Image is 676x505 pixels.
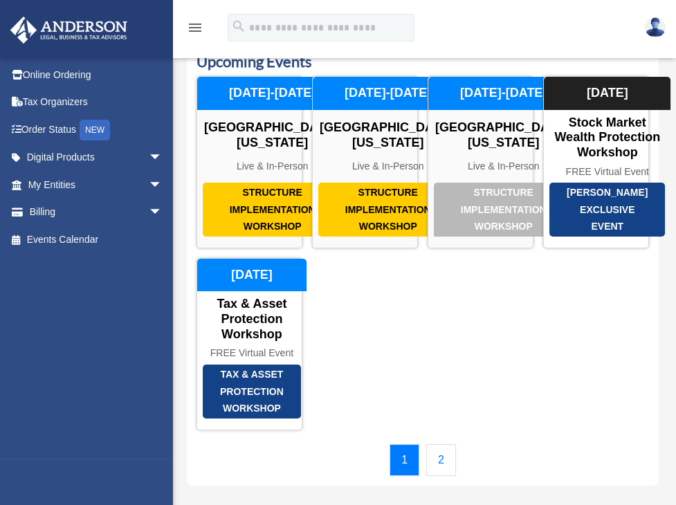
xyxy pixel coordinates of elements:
[10,199,183,226] a: Billingarrow_drop_down
[645,17,666,37] img: User Pic
[197,297,307,342] div: Tax & Asset Protection Workshop
[149,171,176,199] span: arrow_drop_down
[390,444,419,476] a: 1
[197,347,307,359] div: FREE Virtual Event
[6,17,131,44] img: Anderson Advisors Platinum Portal
[544,166,670,178] div: FREE Virtual Event
[187,24,203,36] a: menu
[428,77,578,110] div: [DATE]-[DATE]
[197,51,649,73] h3: Upcoming Events
[10,226,176,253] a: Events Calendar
[149,199,176,227] span: arrow_drop_down
[197,258,302,430] a: Tax & Asset Protection Workshop Tax & Asset Protection Workshop FREE Virtual Event [DATE]
[197,77,347,110] div: [DATE]-[DATE]
[10,89,183,116] a: Tax Organizers
[197,76,302,248] a: Structure Implementation Workshop [GEOGRAPHIC_DATA], [US_STATE] Live & In-Person [DATE]-[DATE]
[428,120,578,150] div: [GEOGRAPHIC_DATA], [US_STATE]
[203,183,342,237] div: Structure Implementation Workshop
[544,77,670,110] div: [DATE]
[203,365,301,419] div: Tax & Asset Protection Workshop
[197,259,307,292] div: [DATE]
[10,171,183,199] a: My Entitiesarrow_drop_down
[187,19,203,36] i: menu
[312,76,418,248] a: Structure Implementation Workshop [GEOGRAPHIC_DATA], [US_STATE] Live & In-Person [DATE]-[DATE]
[10,144,183,172] a: Digital Productsarrow_drop_down
[313,77,463,110] div: [DATE]-[DATE]
[434,183,573,237] div: Structure Implementation Workshop
[428,160,578,172] div: Live & In-Person
[543,76,649,248] a: [PERSON_NAME] Exclusive Event Stock Market Wealth Protection Workshop FREE Virtual Event [DATE]
[544,116,670,160] div: Stock Market Wealth Protection Workshop
[549,183,665,237] div: [PERSON_NAME] Exclusive Event
[313,120,463,150] div: [GEOGRAPHIC_DATA], [US_STATE]
[149,144,176,172] span: arrow_drop_down
[428,76,533,248] a: Structure Implementation Workshop [GEOGRAPHIC_DATA], [US_STATE] Live & In-Person [DATE]-[DATE]
[197,160,347,172] div: Live & In-Person
[231,19,246,34] i: search
[10,61,183,89] a: Online Ordering
[80,120,110,140] div: NEW
[197,120,347,150] div: [GEOGRAPHIC_DATA], [US_STATE]
[426,444,456,476] a: 2
[10,116,183,144] a: Order StatusNEW
[318,183,457,237] div: Structure Implementation Workshop
[313,160,463,172] div: Live & In-Person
